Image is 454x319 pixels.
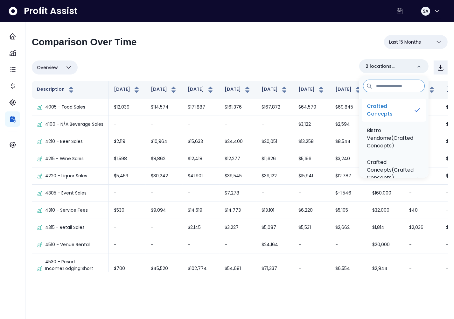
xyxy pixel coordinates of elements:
[366,63,412,70] p: 2 locations selected
[330,202,367,219] td: $5,105
[367,202,404,219] td: $32,000
[109,150,146,167] td: $1,598
[37,64,58,71] span: Overview
[220,185,256,202] td: $7,278
[183,116,220,133] td: -
[293,150,330,167] td: $5,196
[256,99,293,116] td: $167,872
[183,236,220,253] td: -
[367,236,404,253] td: $20,000
[330,116,367,133] td: $2,594
[109,236,146,253] td: -
[220,202,256,219] td: $14,773
[114,86,141,94] button: [DATE]
[293,219,330,236] td: $5,531
[220,116,256,133] td: -
[45,190,87,196] p: 4305 - Event Sales
[256,133,293,150] td: $20,051
[293,99,330,116] td: $64,579
[37,86,75,94] button: Description
[220,167,256,185] td: $39,545
[330,219,367,236] td: $2,662
[367,219,404,236] td: $1,814
[183,219,220,236] td: $2,145
[109,219,146,236] td: -
[293,116,330,133] td: $3,122
[220,236,256,253] td: -
[220,150,256,167] td: $12,277
[146,150,183,167] td: $8,862
[256,116,293,133] td: -
[109,133,146,150] td: $2,119
[183,150,220,167] td: $12,418
[293,253,330,284] td: -
[146,133,183,150] td: $10,964
[24,5,78,17] span: Profit Assist
[423,8,429,14] span: SA
[151,86,178,94] button: [DATE]
[183,202,220,219] td: $14,519
[183,185,220,202] td: -
[183,167,220,185] td: $41,901
[293,133,330,150] td: $13,258
[256,236,293,253] td: $24,164
[330,253,367,284] td: $6,554
[146,185,183,202] td: -
[367,159,421,181] p: Crafted Concepts(Crafted Concepts)
[256,167,293,185] td: $39,122
[330,99,367,116] td: $69,845
[404,185,441,202] td: -
[293,202,330,219] td: $6,220
[298,86,325,94] button: [DATE]
[45,104,85,110] p: 4005 - Food Sales
[367,103,413,118] p: Crafted Concepts
[146,116,183,133] td: -
[32,36,137,48] h2: Comparison Over Time
[404,236,441,253] td: -
[45,155,84,162] p: 4215 - Wine Sales
[225,86,251,94] button: [DATE]
[220,219,256,236] td: $3,227
[146,99,183,116] td: $114,574
[293,167,330,185] td: $15,941
[109,202,146,219] td: $530
[146,253,183,284] td: $45,520
[109,185,146,202] td: -
[45,121,103,128] p: 4100 - N/A Beverage Sales
[146,219,183,236] td: -
[330,236,367,253] td: -
[367,127,421,150] p: Bistro Vendome(Crafted Concepts)
[330,167,367,185] td: $12,787
[335,86,362,94] button: [DATE]
[45,207,88,214] p: 4310 - Service Fees
[188,86,214,94] button: [DATE]
[404,219,441,236] td: $2,036
[293,185,330,202] td: -
[256,219,293,236] td: $5,087
[146,236,183,253] td: -
[146,167,183,185] td: $30,242
[45,259,103,279] p: 4530 - Resort Income:Lodging:Short Term Rent
[183,99,220,116] td: $171,887
[404,253,441,284] td: -
[330,185,367,202] td: $-1,546
[45,138,83,145] p: 4210 - Beer Sales
[109,167,146,185] td: $5,453
[146,202,183,219] td: $9,094
[256,202,293,219] td: $13,101
[45,241,90,248] p: 4510 - Venue Rental
[220,99,256,116] td: $161,376
[220,253,256,284] td: $54,681
[183,133,220,150] td: $15,633
[45,224,85,231] p: 4315 - Retail Sales
[367,253,404,284] td: $2,944
[109,99,146,116] td: $12,039
[45,173,87,179] p: 4220 - Liquor Sales
[109,116,146,133] td: -
[293,236,330,253] td: -
[183,253,220,284] td: $102,774
[256,185,293,202] td: -
[220,133,256,150] td: $24,400
[256,150,293,167] td: $11,626
[262,86,288,94] button: [DATE]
